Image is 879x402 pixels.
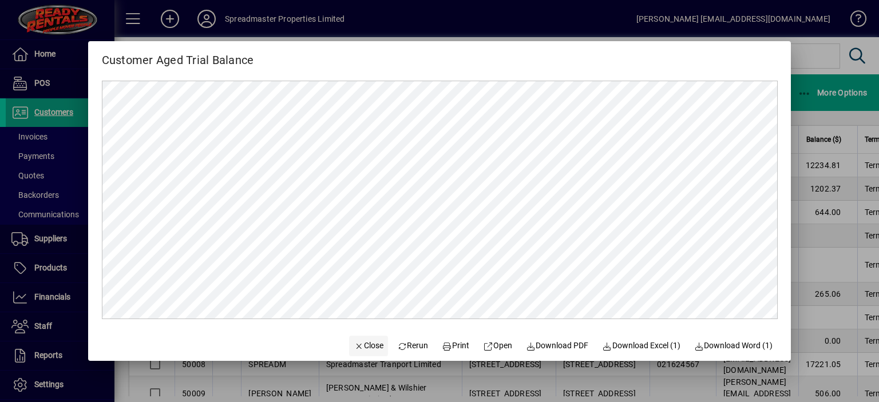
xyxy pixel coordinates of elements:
[397,340,429,352] span: Rerun
[88,41,268,69] h2: Customer Aged Trial Balance
[694,340,773,352] span: Download Word (1)
[526,340,589,352] span: Download PDF
[437,336,474,356] button: Print
[521,336,593,356] a: Download PDF
[478,336,517,356] a: Open
[442,340,470,352] span: Print
[354,340,383,352] span: Close
[690,336,778,356] button: Download Word (1)
[349,336,388,356] button: Close
[597,336,685,356] button: Download Excel (1)
[602,340,680,352] span: Download Excel (1)
[483,340,512,352] span: Open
